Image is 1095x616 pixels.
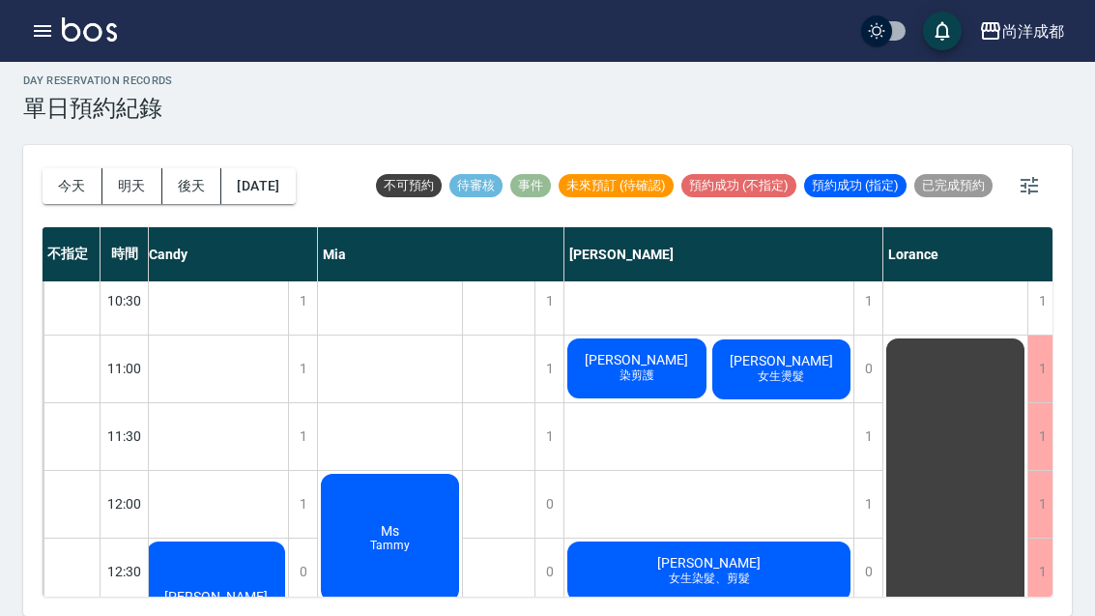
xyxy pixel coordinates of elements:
[1027,471,1056,538] div: 1
[162,168,222,204] button: 後天
[564,227,883,281] div: [PERSON_NAME]
[726,353,837,368] span: [PERSON_NAME]
[23,74,173,87] h2: day Reservation records
[101,470,149,538] div: 12:00
[160,589,272,604] span: [PERSON_NAME]
[1027,539,1056,605] div: 1
[534,268,563,335] div: 1
[510,177,551,194] span: 事件
[377,523,403,539] span: Ms
[581,352,692,367] span: [PERSON_NAME]
[853,268,882,335] div: 1
[288,336,317,402] div: 1
[288,471,317,538] div: 1
[804,177,907,194] span: 預約成功 (指定)
[914,177,993,194] span: 已完成預約
[1027,268,1056,335] div: 1
[883,227,1057,281] div: Lorance
[101,335,149,402] div: 11:00
[101,402,149,470] div: 11:30
[534,336,563,402] div: 1
[144,227,318,281] div: Candy
[43,168,102,204] button: 今天
[1002,19,1064,44] div: 尚洋成都
[221,168,295,204] button: [DATE]
[366,539,414,552] span: Tammy
[971,12,1072,51] button: 尚洋成都
[653,555,764,571] span: [PERSON_NAME]
[559,177,674,194] span: 未來預訂 (待確認)
[534,403,563,470] div: 1
[616,367,658,384] span: 染剪護
[853,471,882,538] div: 1
[853,336,882,402] div: 0
[534,471,563,538] div: 0
[288,539,317,605] div: 0
[534,539,563,605] div: 0
[681,177,796,194] span: 預約成功 (不指定)
[101,267,149,335] div: 10:30
[318,227,564,281] div: Mia
[754,368,808,385] span: 女生燙髮
[376,177,442,194] span: 不可預約
[449,177,503,194] span: 待審核
[62,17,117,42] img: Logo
[853,539,882,605] div: 0
[1027,336,1056,402] div: 1
[23,95,173,122] h3: 單日預約紀錄
[43,227,101,281] div: 不指定
[665,571,754,587] span: 女生染髮、剪髮
[853,403,882,470] div: 1
[288,268,317,335] div: 1
[102,168,162,204] button: 明天
[1027,403,1056,470] div: 1
[288,403,317,470] div: 1
[101,227,149,281] div: 時間
[923,12,962,50] button: save
[101,538,149,605] div: 12:30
